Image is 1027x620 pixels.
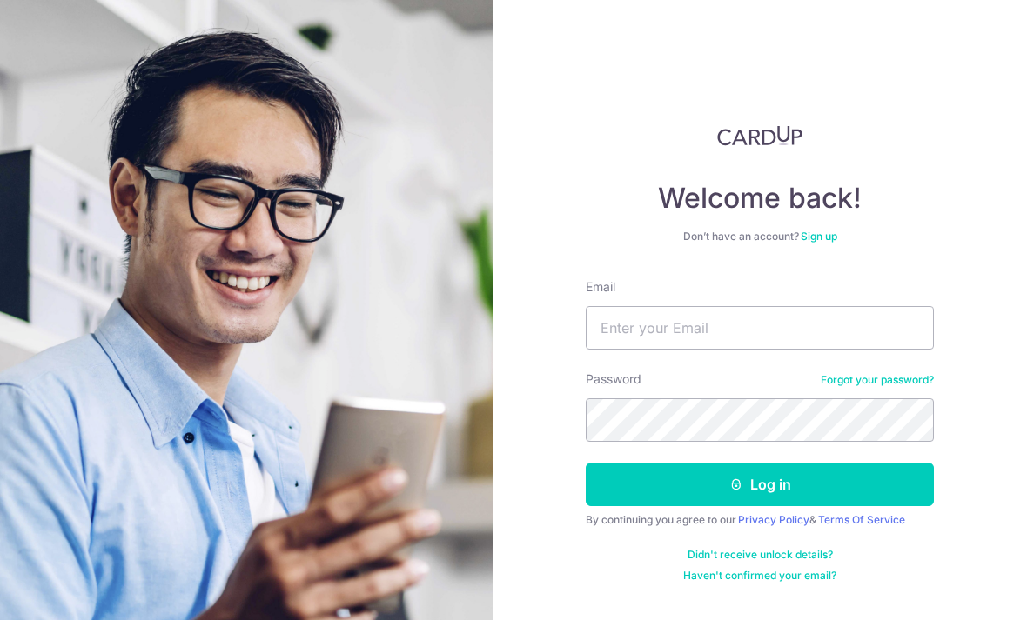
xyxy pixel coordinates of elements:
[586,463,934,506] button: Log in
[683,569,836,583] a: Haven't confirmed your email?
[586,230,934,243] div: Don’t have an account?
[818,513,905,526] a: Terms Of Service
[586,306,934,350] input: Enter your Email
[801,230,837,243] a: Sign up
[821,373,934,387] a: Forgot your password?
[688,548,833,562] a: Didn't receive unlock details?
[586,181,934,216] h4: Welcome back!
[586,513,934,527] div: By continuing you agree to our &
[738,513,809,526] a: Privacy Policy
[586,370,641,388] label: Password
[586,278,615,296] label: Email
[717,125,802,146] img: CardUp Logo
